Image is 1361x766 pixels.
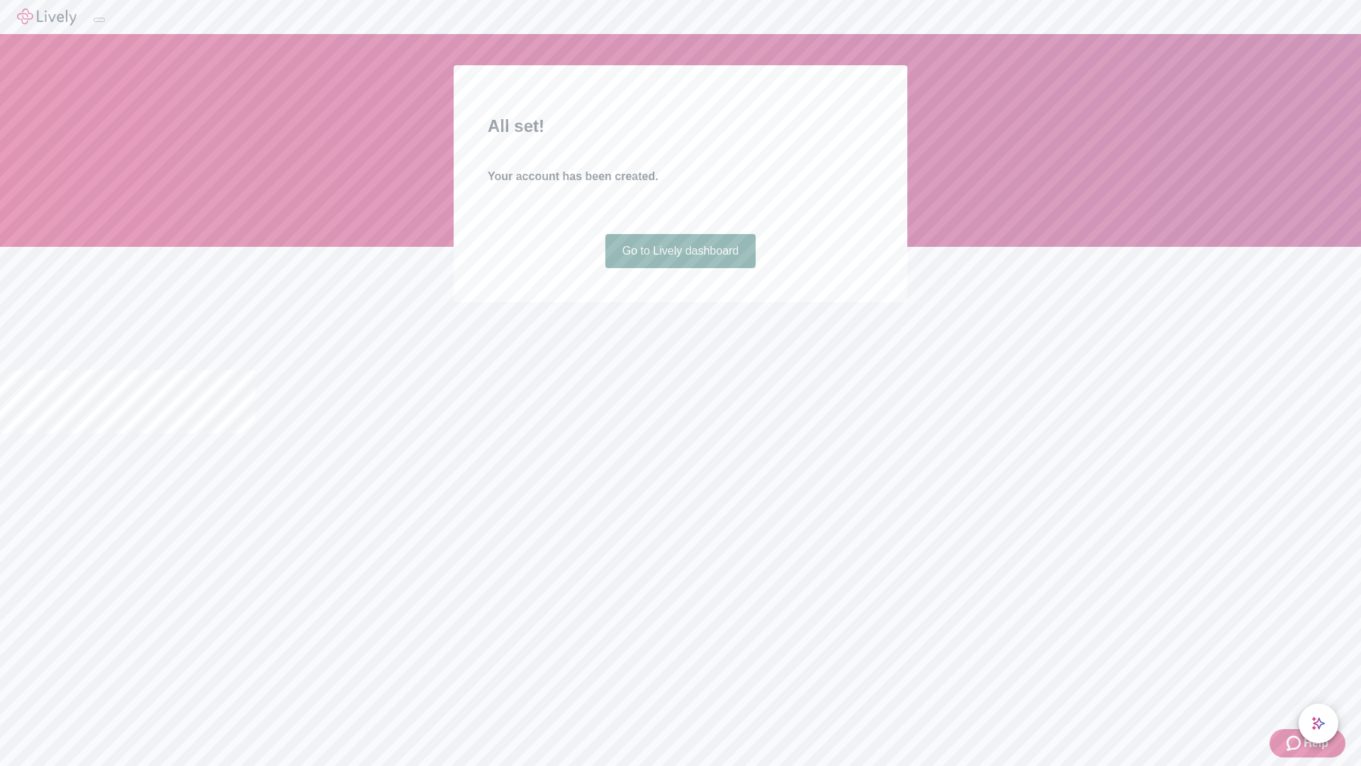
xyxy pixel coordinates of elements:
[488,113,873,139] h2: All set!
[1299,704,1338,743] button: chat
[94,18,105,22] button: Log out
[605,234,756,268] a: Go to Lively dashboard
[1311,716,1326,731] svg: Lively AI Assistant
[1304,735,1328,752] span: Help
[488,168,873,185] h4: Your account has been created.
[1270,729,1345,757] button: Zendesk support iconHelp
[17,9,77,26] img: Lively
[1287,735,1304,752] svg: Zendesk support icon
